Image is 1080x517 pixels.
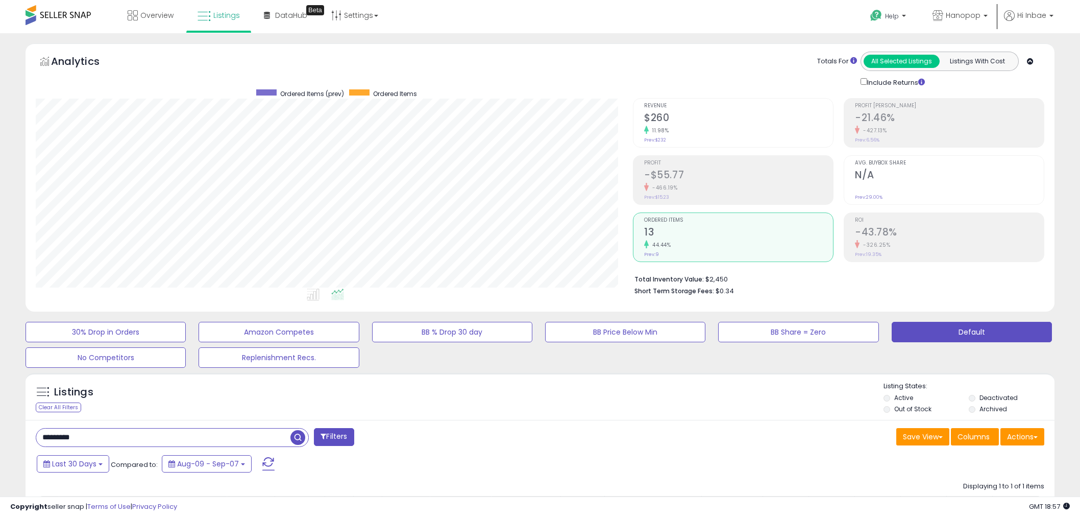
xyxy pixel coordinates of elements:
[26,322,186,342] button: 30% Drop in Orders
[545,322,705,342] button: BB Price Below Min
[37,455,109,473] button: Last 30 Days
[132,502,177,511] a: Privacy Policy
[644,194,669,200] small: Prev: $15.23
[860,127,887,134] small: -427.13%
[853,76,937,88] div: Include Returns
[199,322,359,342] button: Amazon Competes
[162,455,252,473] button: Aug-09 - Sep-07
[855,169,1044,183] h2: N/A
[314,428,354,446] button: Filters
[177,459,239,469] span: Aug-09 - Sep-07
[140,10,174,20] span: Overview
[1017,10,1046,20] span: Hi Inbae
[894,405,931,413] label: Out of Stock
[373,89,417,98] span: Ordered Items
[87,502,131,511] a: Terms of Use
[644,160,833,166] span: Profit
[718,322,878,342] button: BB Share = Zero
[855,251,881,257] small: Prev: 19.35%
[1029,502,1070,511] span: 2025-10-9 18:57 GMT
[306,5,324,15] div: Tooltip anchor
[855,218,1044,223] span: ROI
[644,103,833,109] span: Revenue
[1000,428,1044,445] button: Actions
[644,137,666,143] small: Prev: $232
[939,55,1015,68] button: Listings With Cost
[892,322,1052,342] button: Default
[280,89,344,98] span: Ordered Items (prev)
[864,55,940,68] button: All Selected Listings
[860,241,890,249] small: -326.25%
[855,103,1044,109] span: Profit [PERSON_NAME]
[958,432,990,442] span: Columns
[52,459,96,469] span: Last 30 Days
[649,127,669,134] small: 11.98%
[716,286,734,296] span: $0.34
[634,287,714,295] b: Short Term Storage Fees:
[644,218,833,223] span: Ordered Items
[644,169,833,183] h2: -$55.77
[213,10,240,20] span: Listings
[855,137,879,143] small: Prev: 6.56%
[275,10,307,20] span: DataHub
[644,251,659,257] small: Prev: 9
[10,502,47,511] strong: Copyright
[979,393,1018,402] label: Deactivated
[10,502,177,512] div: seller snap | |
[885,12,899,20] span: Help
[883,382,1054,391] p: Listing States:
[862,2,916,33] a: Help
[649,184,677,192] small: -466.19%
[644,112,833,126] h2: $260
[372,322,532,342] button: BB % Drop 30 day
[894,393,913,402] label: Active
[951,428,999,445] button: Columns
[946,10,980,20] span: Hanopop
[855,226,1044,240] h2: -43.78%
[855,160,1044,166] span: Avg. Buybox Share
[199,347,359,368] button: Replenishment Recs.
[54,385,93,400] h5: Listings
[634,272,1037,285] li: $2,450
[979,405,1007,413] label: Archived
[870,9,882,22] i: Get Help
[963,482,1044,491] div: Displaying 1 to 1 of 1 items
[1004,10,1053,33] a: Hi Inbae
[644,226,833,240] h2: 13
[855,112,1044,126] h2: -21.46%
[896,428,949,445] button: Save View
[26,347,186,368] button: No Competitors
[111,460,158,469] span: Compared to:
[634,275,704,284] b: Total Inventory Value:
[817,57,857,66] div: Totals For
[51,54,119,71] h5: Analytics
[36,403,81,412] div: Clear All Filters
[855,194,882,200] small: Prev: 29.00%
[649,241,671,249] small: 44.44%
